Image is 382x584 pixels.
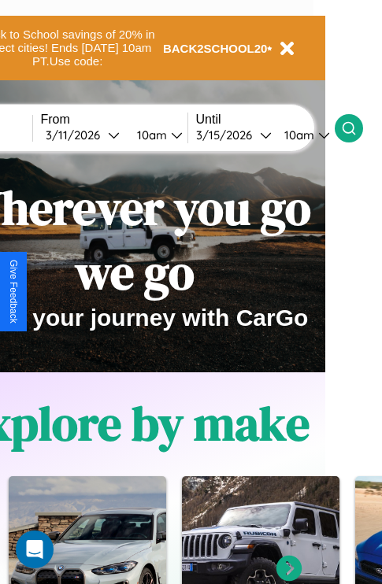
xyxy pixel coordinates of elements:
button: 10am [124,127,187,143]
div: Open Intercom Messenger [16,530,54,568]
b: BACK2SCHOOL20 [163,42,268,55]
div: Give Feedback [8,260,19,323]
div: 3 / 11 / 2026 [46,128,108,142]
label: Until [196,113,335,127]
div: 10am [129,128,171,142]
button: 10am [272,127,335,143]
label: From [41,113,187,127]
div: 3 / 15 / 2026 [196,128,260,142]
div: 10am [276,128,318,142]
button: 3/11/2026 [41,127,124,143]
